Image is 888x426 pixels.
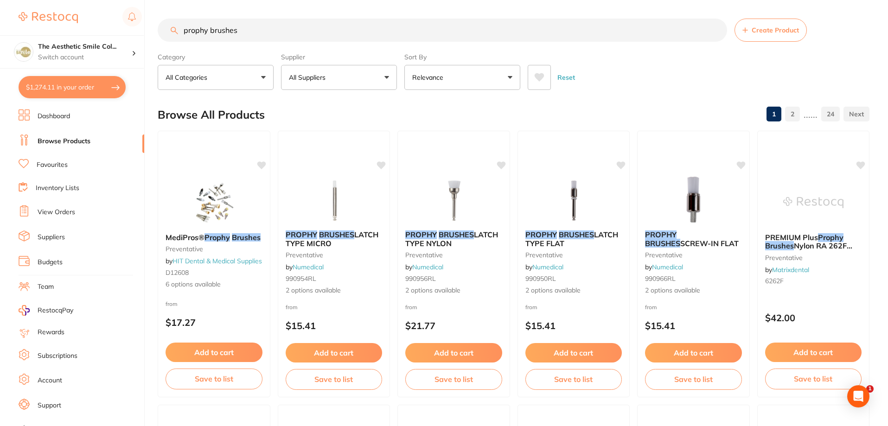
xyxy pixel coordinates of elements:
[645,274,676,283] span: 990966RL
[525,274,556,283] span: 990950RL
[765,343,862,362] button: Add to cart
[405,286,502,295] span: 2 options available
[38,137,90,146] a: Browse Products
[785,105,800,123] a: 2
[559,230,594,239] em: BRUSHES
[38,401,61,410] a: Support
[38,376,62,385] a: Account
[304,177,364,223] img: PROPHY BRUSHES LATCH TYPE MICRO
[525,343,622,362] button: Add to cart
[645,286,742,295] span: 2 options available
[525,230,618,248] span: LATCH TYPE FLAT
[38,258,63,267] a: Budgets
[405,343,502,362] button: Add to cart
[158,65,274,90] button: All Categories
[765,369,862,389] button: Save to list
[439,230,474,239] em: BRUSHES
[38,53,132,62] p: Switch account
[765,233,862,250] b: PREMIUM Plus Prophy Brushes Nylon RA 262F (100) Flat End
[38,282,54,292] a: Team
[286,230,317,239] em: PROPHY
[783,179,843,226] img: PREMIUM Plus Prophy Brushes Nylon RA 262F (100) Flat End
[525,263,563,271] span: by
[38,233,65,242] a: Suppliers
[166,369,262,389] button: Save to list
[166,233,262,242] b: MediPros® Prophy Brushes
[404,53,520,61] label: Sort By
[38,42,132,51] h4: The Aesthetic Smile Collective
[652,263,683,271] a: Numedical
[645,263,683,271] span: by
[645,239,680,248] em: BRUSHES
[166,268,189,277] span: D12608
[735,19,807,42] button: Create Product
[645,320,742,331] p: $15.41
[543,177,604,223] img: PROPHY BRUSHES LATCH TYPE FLAT
[525,369,622,389] button: Save to list
[405,230,498,248] span: LATCH TYPE NYLON
[405,230,437,239] em: PROPHY
[166,317,262,328] p: $17.27
[19,305,30,316] img: RestocqPay
[412,263,443,271] a: Numedical
[765,233,818,242] span: PREMIUM Plus
[286,230,383,248] b: PROPHY BRUSHES LATCH TYPE MICRO
[645,304,657,311] span: from
[680,239,739,248] span: SCREW-IN FLAT
[286,251,383,259] small: preventative
[166,233,204,242] span: MediPros®
[286,230,378,248] span: LATCH TYPE MICRO
[525,304,537,311] span: from
[286,369,383,389] button: Save to list
[645,343,742,362] button: Add to cart
[765,241,794,250] em: Brushes
[19,76,126,98] button: $1,274.11 in your order
[166,257,262,265] span: by
[423,177,484,223] img: PROPHY BRUSHES LATCH TYPE NYLON
[36,184,79,193] a: Inventory Lists
[847,385,869,407] div: Open Intercom Messenger
[752,26,799,34] span: Create Product
[818,233,843,242] em: Prophy
[772,266,809,274] a: Matrixdental
[532,263,563,271] a: Numedical
[286,320,383,331] p: $15.41
[166,300,178,307] span: from
[645,369,742,389] button: Save to list
[525,251,622,259] small: preventative
[405,320,502,331] p: $21.77
[166,73,211,82] p: All Categories
[765,312,862,323] p: $42.00
[765,241,852,259] span: Nylon RA 262F (100) Flat End
[204,233,230,242] em: Prophy
[821,105,840,123] a: 24
[19,305,73,316] a: RestocqPay
[645,230,677,239] em: PROPHY
[37,160,68,170] a: Favourites
[38,306,73,315] span: RestocqPay
[286,304,298,311] span: from
[405,274,436,283] span: 990956RL
[405,304,417,311] span: from
[281,65,397,90] button: All Suppliers
[19,12,78,23] img: Restocq Logo
[172,257,262,265] a: HIT Dental & Medical Supplies
[14,43,33,61] img: The Aesthetic Smile Collective
[525,286,622,295] span: 2 options available
[281,53,397,61] label: Supplier
[404,65,520,90] button: Relevance
[645,251,742,259] small: preventative
[232,233,261,242] em: Brushes
[645,230,742,248] b: PROPHY BRUSHES SCREW-IN FLAT
[405,263,443,271] span: by
[405,369,502,389] button: Save to list
[525,320,622,331] p: $15.41
[293,263,324,271] a: Numedical
[405,251,502,259] small: preventative
[286,263,324,271] span: by
[38,208,75,217] a: View Orders
[38,112,70,121] a: Dashboard
[555,65,578,90] button: Reset
[765,266,809,274] span: by
[38,328,64,337] a: Rewards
